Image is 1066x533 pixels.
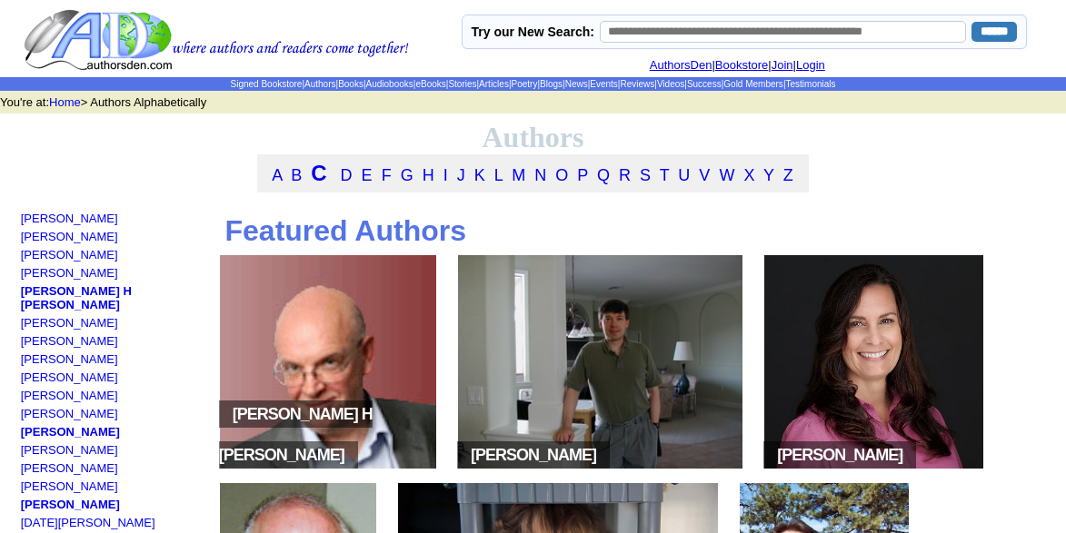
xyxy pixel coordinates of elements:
a: space[PERSON_NAME] H [PERSON_NAME]space [214,460,443,474]
a: Z [783,166,793,184]
a: L [494,166,503,184]
img: space [344,451,354,460]
a: X [743,166,754,184]
a: [PERSON_NAME] [21,248,118,262]
a: Login [796,58,825,72]
a: [PERSON_NAME] [21,443,118,457]
a: Q [597,166,610,184]
img: space [224,410,233,419]
img: shim.gif [21,384,25,389]
a: M [512,166,525,184]
a: space[PERSON_NAME]space [452,460,749,474]
a: S [640,166,651,184]
img: shim.gif [21,280,25,284]
a: eBooks [415,79,445,89]
b: Featured Authors [225,214,467,247]
img: shim.gif [21,311,25,316]
a: Poetry [512,79,538,89]
img: logo.gif [24,8,409,72]
font: | | | [650,58,839,72]
a: B [291,166,302,184]
img: shim.gif [21,402,25,407]
a: Home [49,95,81,109]
a: Articles [479,79,509,89]
a: P [577,166,588,184]
span: [PERSON_NAME] [763,441,916,469]
a: [PERSON_NAME] [21,370,118,384]
img: shim.gif [21,225,25,230]
a: [PERSON_NAME] [21,334,118,348]
a: [PERSON_NAME] [21,407,118,420]
a: [PERSON_NAME] [21,389,118,402]
a: O [555,166,568,184]
span: [PERSON_NAME] H [PERSON_NAME] [219,400,373,469]
a: Join [772,58,793,72]
a: A [272,166,282,184]
a: [PERSON_NAME] [21,352,118,366]
a: Blogs [540,79,563,89]
a: I [443,166,448,184]
a: [PERSON_NAME] [21,316,118,330]
img: shim.gif [21,330,25,334]
span: | | | | | | | | | | | | | | | [230,79,835,89]
a: U [678,166,690,184]
img: shim.gif [21,262,25,266]
a: E [362,166,373,184]
a: J [457,166,465,184]
a: [PERSON_NAME] [21,266,118,280]
a: [PERSON_NAME] [21,498,120,511]
a: [DATE][PERSON_NAME] [21,516,155,529]
a: Events [590,79,618,89]
a: F [382,166,392,184]
img: space [768,451,777,460]
a: N [534,166,546,184]
a: Books [338,79,364,89]
label: Try our New Search: [472,25,594,39]
a: Y [763,166,774,184]
font: Authors [482,121,583,153]
a: Stories [448,79,476,89]
a: Testimonials [785,79,835,89]
a: [PERSON_NAME] [21,479,118,493]
a: [PERSON_NAME] H [PERSON_NAME] [21,284,132,311]
a: Signed Bookstore [230,79,302,89]
a: [PERSON_NAME] [21,230,118,243]
a: H [423,166,434,184]
a: [PERSON_NAME] [21,425,120,439]
a: Reviews [620,79,654,89]
img: shim.gif [21,457,25,461]
a: News [565,79,588,89]
a: Bookstore [715,58,769,72]
a: Audiobooks [366,79,413,89]
span: [PERSON_NAME] [457,441,610,469]
a: V [699,166,710,184]
img: shim.gif [21,439,25,443]
a: Gold Members [723,79,783,89]
img: space [902,451,912,460]
img: space [462,451,471,460]
a: [PERSON_NAME] [21,461,118,475]
img: shim.gif [21,475,25,479]
a: [PERSON_NAME] [21,212,118,225]
a: space[PERSON_NAME]space [758,460,990,474]
img: space [596,451,605,460]
a: G [401,166,413,184]
a: AuthorsDen [650,58,712,72]
a: Success [687,79,722,89]
img: shim.gif [21,243,25,248]
a: R [619,166,631,184]
a: Videos [657,79,684,89]
img: shim.gif [21,348,25,352]
a: Authors [304,79,335,89]
a: W [719,166,734,184]
a: D [341,166,353,184]
img: shim.gif [21,511,25,516]
img: shim.gif [21,420,25,425]
a: C [311,161,326,185]
img: shim.gif [21,493,25,498]
a: K [474,166,485,184]
img: shim.gif [21,366,25,370]
a: T [660,166,670,184]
